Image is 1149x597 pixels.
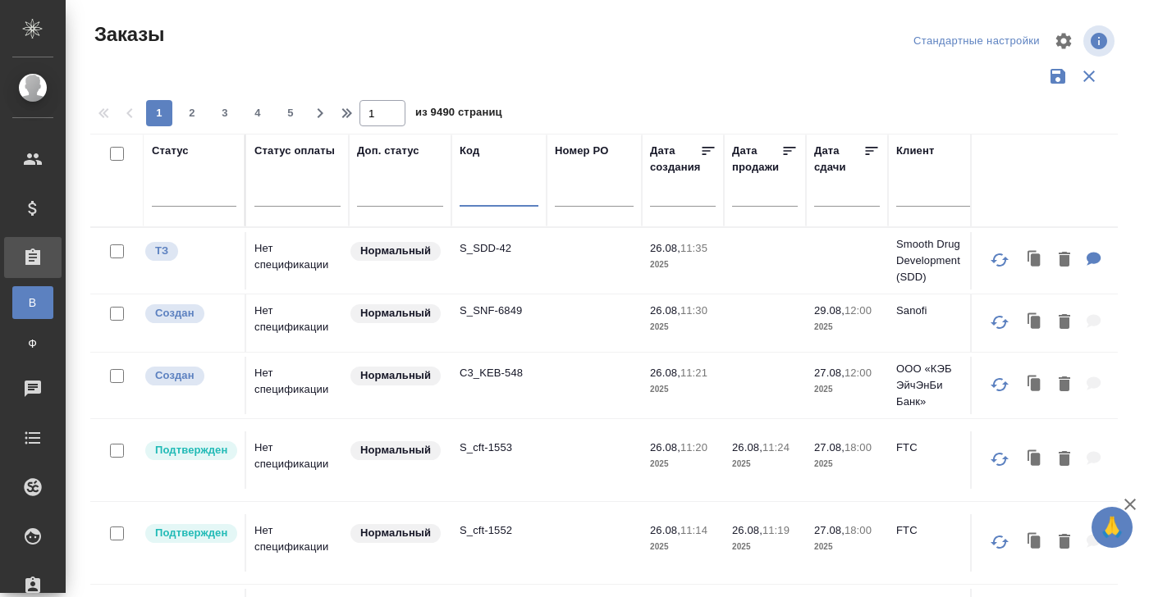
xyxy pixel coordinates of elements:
[650,367,680,379] p: 26.08,
[680,304,707,317] p: 11:30
[1092,507,1133,548] button: 🙏
[814,367,845,379] p: 27.08,
[212,105,238,121] span: 3
[845,304,872,317] p: 12:00
[144,522,236,545] div: Выставляет КМ после уточнения всех необходимых деталей и получения согласия клиента на запуск. С ...
[732,441,762,453] p: 26.08,
[732,524,762,536] p: 26.08,
[460,240,538,257] p: S_SDD-42
[1051,443,1078,476] button: Удалить
[650,304,680,317] p: 26.08,
[415,103,502,126] span: из 9490 страниц
[245,105,271,121] span: 4
[155,243,168,259] p: ТЗ
[1019,526,1051,559] button: Клонировать
[814,539,880,555] p: 2025
[357,143,419,159] div: Доп. статус
[1042,61,1073,92] button: Сохранить фильтры
[349,440,443,462] div: Статус по умолчанию для стандартных заказов
[254,143,335,159] div: Статус оплаты
[680,524,707,536] p: 11:14
[1051,526,1078,559] button: Удалить
[144,440,236,462] div: Выставляет КМ после уточнения всех необходимых деталей и получения согласия клиента на запуск. С ...
[980,522,1019,562] button: Обновить
[246,294,349,352] td: Нет спецификации
[762,441,790,453] p: 11:24
[980,303,1019,342] button: Обновить
[349,303,443,325] div: Статус по умолчанию для стандартных заказов
[814,456,880,472] p: 2025
[650,539,716,555] p: 2025
[980,365,1019,404] button: Обновить
[732,143,781,175] div: Дата продажи
[90,21,164,48] span: Заказы
[1019,443,1051,476] button: Клонировать
[732,539,798,555] p: 2025
[980,240,1019,280] button: Обновить
[1073,61,1105,92] button: Сбросить фильтры
[179,100,205,126] button: 2
[349,240,443,262] div: Статус по умолчанию для стандартных заказов
[144,303,236,325] div: Выставляется автоматически при создании заказа
[152,143,189,159] div: Статус
[980,440,1019,479] button: Обновить
[144,365,236,387] div: Выставляется автоматически при создании заказа
[814,381,880,398] p: 2025
[650,319,716,335] p: 2025
[896,440,975,456] p: FTC
[246,431,349,489] td: Нет спецификации
[1083,25,1118,57] span: Посмотреть информацию
[360,525,431,541] p: Нормальный
[360,243,431,259] p: Нормальный
[896,236,975,285] p: Smooth Drug Development (SDD)
[896,522,975,539] p: FTC
[814,143,863,175] div: Дата сдачи
[12,327,53,360] a: Ф
[179,105,205,121] span: 2
[896,303,975,319] p: Sanofi
[277,105,304,121] span: 5
[650,524,680,536] p: 26.08,
[1044,21,1083,61] span: Настроить таблицу
[762,524,790,536] p: 11:19
[21,335,45,352] span: Ф
[650,381,716,398] p: 2025
[1098,510,1126,545] span: 🙏
[246,514,349,572] td: Нет спецификации
[360,305,431,321] p: Нормальный
[650,242,680,254] p: 26.08,
[1019,368,1051,402] button: Клонировать
[814,441,845,453] p: 27.08,
[460,143,479,159] div: Код
[155,442,227,458] p: Подтвержден
[1051,244,1078,277] button: Удалить
[246,232,349,289] td: Нет спецификации
[909,29,1044,54] div: split button
[896,361,975,410] p: ООО «КЭБ ЭйчЭнБи Банк»
[680,242,707,254] p: 11:35
[680,441,707,453] p: 11:20
[555,143,608,159] div: Номер PO
[1051,306,1078,340] button: Удалить
[896,143,934,159] div: Клиент
[1051,368,1078,402] button: Удалить
[155,305,195,321] p: Создан
[845,524,872,536] p: 18:00
[12,286,53,319] a: В
[246,357,349,414] td: Нет спецификации
[845,441,872,453] p: 18:00
[155,525,227,541] p: Подтвержден
[732,456,798,472] p: 2025
[460,303,538,319] p: S_SNF-6849
[277,100,304,126] button: 5
[1019,306,1051,340] button: Клонировать
[349,365,443,387] div: Статус по умолчанию для стандартных заказов
[349,522,443,545] div: Статус по умолчанию для стандартных заказов
[650,456,716,472] p: 2025
[650,441,680,453] p: 26.08,
[460,365,538,381] p: C3_KEB-548
[1019,244,1051,277] button: Клонировать
[460,522,538,539] p: S_cft-1552
[650,143,700,175] div: Дата создания
[814,304,845,317] p: 29.08,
